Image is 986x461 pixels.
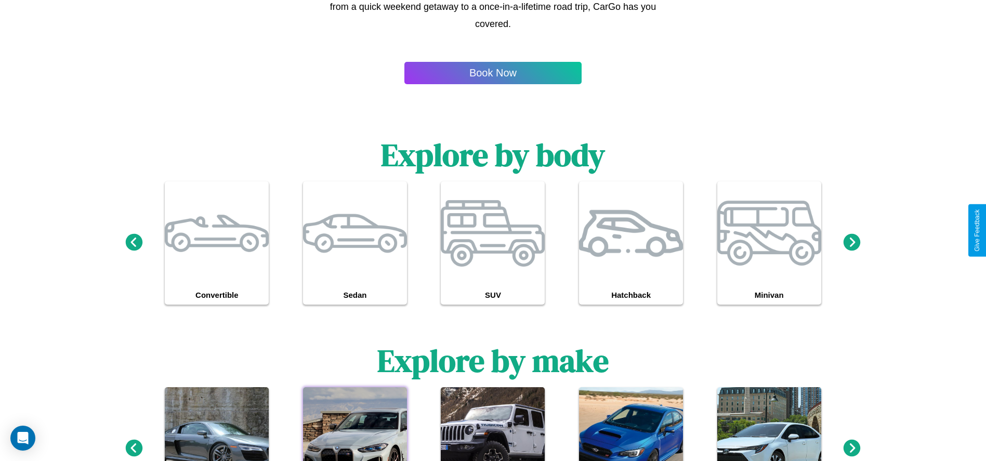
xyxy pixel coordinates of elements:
h4: Sedan [303,285,407,305]
button: Book Now [404,62,582,84]
h4: Convertible [165,285,269,305]
h4: Minivan [717,285,821,305]
h4: Hatchback [579,285,683,305]
div: Open Intercom Messenger [10,426,35,451]
h1: Explore by body [381,134,605,176]
div: Give Feedback [974,209,981,252]
h4: SUV [441,285,545,305]
h1: Explore by make [377,339,609,382]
